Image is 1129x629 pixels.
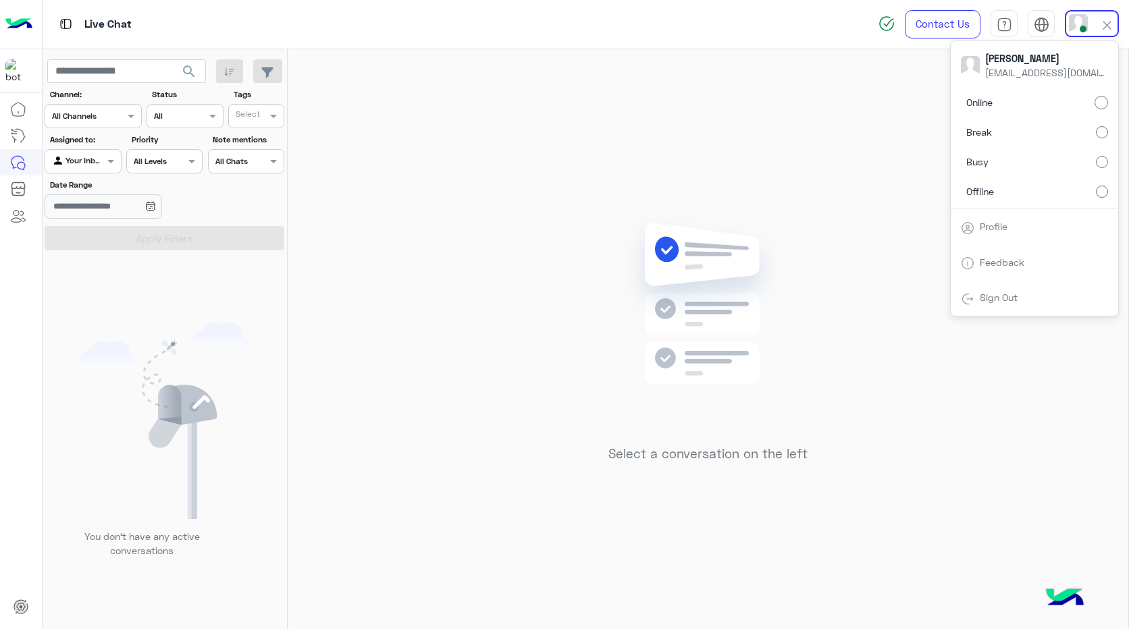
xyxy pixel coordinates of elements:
label: Tags [234,88,283,101]
a: Contact Us [905,10,980,38]
span: [PERSON_NAME] [985,51,1107,65]
label: Channel: [50,88,140,101]
img: tab [997,17,1012,32]
img: tab [961,292,974,306]
span: Break [966,125,992,139]
img: spinner [878,16,895,32]
img: hulul-logo.png [1041,575,1088,622]
label: Status [152,88,221,101]
a: Feedback [980,256,1024,268]
button: Apply Filters [45,226,284,250]
a: Profile [980,221,1007,232]
input: Online [1095,96,1108,109]
img: 322208621163248 [5,59,30,83]
label: Assigned to: [50,134,120,146]
button: search [173,59,206,88]
p: Live Chat [84,16,132,34]
p: You don’t have any active conversations [74,529,210,558]
span: Online [966,95,993,109]
img: tab [961,256,974,270]
img: no messages [610,212,806,436]
label: Date Range [50,179,201,191]
input: Offline [1096,186,1108,198]
span: Offline [966,184,994,198]
img: Logo [5,10,32,38]
img: tab [961,221,974,235]
img: userImage [1069,14,1088,33]
img: empty users [80,322,250,519]
span: Busy [966,155,989,169]
a: Sign Out [980,292,1018,303]
img: tab [1034,17,1049,32]
h5: Select a conversation on the left [608,446,808,462]
label: Note mentions [213,134,282,146]
div: Select [234,108,260,124]
a: tab [991,10,1018,38]
span: search [181,63,197,80]
input: Break [1096,126,1108,138]
label: Priority [132,134,201,146]
img: userImage [961,56,980,75]
span: [EMAIL_ADDRESS][DOMAIN_NAME] [985,65,1107,80]
input: Busy [1096,156,1108,168]
img: close [1099,18,1115,33]
img: tab [57,16,74,32]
